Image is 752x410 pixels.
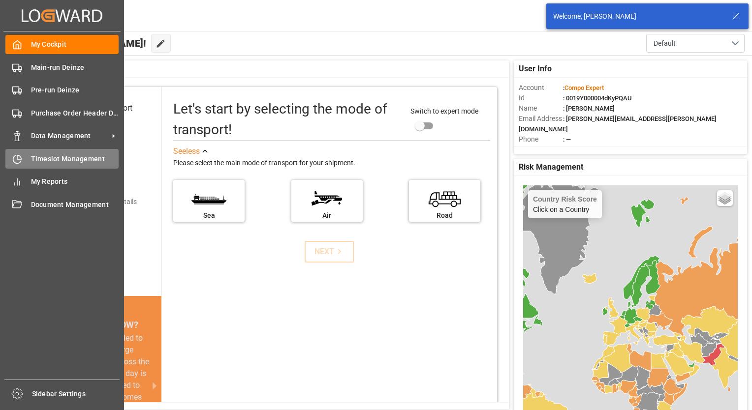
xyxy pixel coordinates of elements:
[519,115,717,133] span: : [PERSON_NAME][EMAIL_ADDRESS][PERSON_NAME][DOMAIN_NAME]
[563,146,588,153] span: : Shipper
[563,136,571,143] span: : —
[5,149,119,168] a: Timeslot Management
[519,93,563,103] span: Id
[519,134,563,145] span: Phone
[31,39,119,50] span: My Cockpit
[31,85,119,95] span: Pre-run Deinze
[5,81,119,100] a: Pre-run Deinze
[31,200,119,210] span: Document Management
[563,84,604,91] span: :
[519,83,563,93] span: Account
[173,146,200,157] div: See less
[564,84,604,91] span: Compo Expert
[305,241,354,263] button: NEXT
[314,246,345,258] div: NEXT
[296,210,358,221] div: Air
[519,63,552,75] span: User Info
[173,99,401,140] div: Let's start by selecting the mode of transport!
[31,154,119,164] span: Timeslot Management
[519,161,583,173] span: Risk Management
[654,38,676,49] span: Default
[519,145,563,155] span: Account Type
[553,11,722,22] div: Welcome, [PERSON_NAME]
[533,195,597,213] div: Click on a Country
[519,114,563,124] span: Email Address
[5,103,119,122] a: Purchase Order Header Deinze
[31,62,119,73] span: Main-run Deinze
[646,34,745,53] button: open menu
[173,157,490,169] div: Please select the main mode of transport for your shipment.
[5,58,119,77] a: Main-run Deinze
[31,108,119,118] span: Purchase Order Header Deinze
[5,35,119,54] a: My Cockpit
[519,103,563,114] span: Name
[533,195,597,203] h4: Country Risk Score
[31,176,119,187] span: My Reports
[31,131,109,141] span: Data Management
[40,34,146,53] span: Hello [PERSON_NAME]!
[32,389,120,399] span: Sidebar Settings
[178,210,240,221] div: Sea
[563,105,615,112] span: : [PERSON_NAME]
[717,190,733,206] a: Layers
[410,107,478,115] span: Switch to expert mode
[414,210,475,221] div: Road
[563,94,632,102] span: : 0019Y000004dKyPQAU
